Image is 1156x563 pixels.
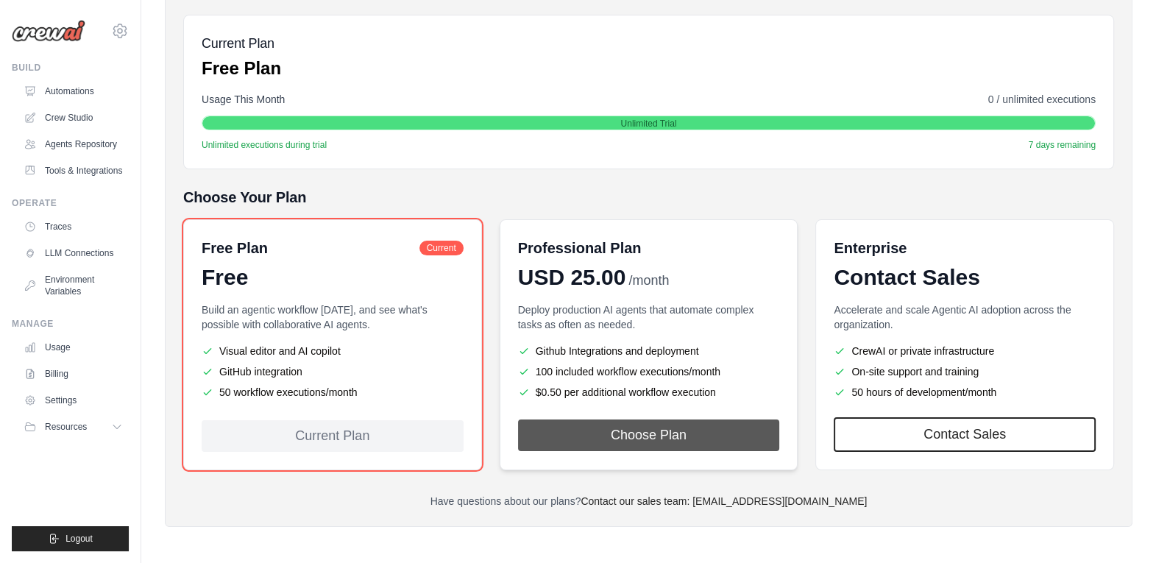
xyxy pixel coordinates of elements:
a: Traces [18,215,129,238]
span: 7 days remaining [1029,139,1096,151]
a: Contact Sales [834,417,1096,452]
li: $0.50 per additional workflow execution [518,385,780,400]
a: Crew Studio [18,106,129,130]
a: Environment Variables [18,268,129,303]
span: USD 25.00 [518,264,626,291]
span: Unlimited executions during trial [202,139,327,151]
img: Logo [12,20,85,42]
li: Github Integrations and deployment [518,344,780,358]
li: CrewAI or private infrastructure [834,344,1096,358]
li: Visual editor and AI copilot [202,344,464,358]
p: Free Plan [202,57,281,80]
div: Current Plan [202,420,464,452]
a: LLM Connections [18,241,129,265]
h6: Professional Plan [518,238,642,258]
h6: Free Plan [202,238,268,258]
a: Billing [18,362,129,386]
li: 100 included workflow executions/month [518,364,780,379]
p: Build an agentic workflow [DATE], and see what's possible with collaborative AI agents. [202,302,464,332]
li: 50 workflow executions/month [202,385,464,400]
div: Operate [12,197,129,209]
li: 50 hours of development/month [834,385,1096,400]
button: Resources [18,415,129,439]
span: Logout [65,533,93,545]
h5: Current Plan [202,33,281,54]
div: Contact Sales [834,264,1096,291]
li: GitHub integration [202,364,464,379]
span: Usage This Month [202,92,285,107]
a: Tools & Integrations [18,159,129,183]
span: Unlimited Trial [620,118,676,130]
p: Accelerate and scale Agentic AI adoption across the organization. [834,302,1096,332]
span: 0 / unlimited executions [988,92,1096,107]
a: Usage [18,336,129,359]
div: Build [12,62,129,74]
p: Have questions about our plans? [183,494,1114,509]
a: Agents Repository [18,132,129,156]
h5: Choose Your Plan [183,187,1114,208]
span: Resources [45,421,87,433]
p: Deploy production AI agents that automate complex tasks as often as needed. [518,302,780,332]
button: Logout [12,526,129,551]
h6: Enterprise [834,238,1096,258]
div: Free [202,264,464,291]
a: Settings [18,389,129,412]
div: Manage [12,318,129,330]
a: Contact our sales team: [EMAIL_ADDRESS][DOMAIN_NAME] [581,495,867,507]
a: Automations [18,79,129,103]
li: On-site support and training [834,364,1096,379]
button: Choose Plan [518,419,780,451]
span: /month [628,271,669,291]
span: Current [419,241,464,255]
